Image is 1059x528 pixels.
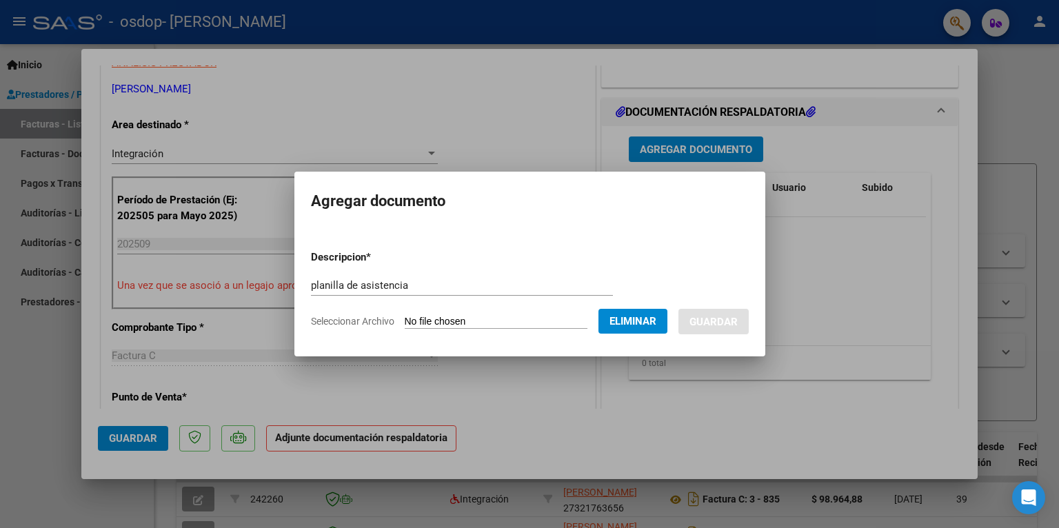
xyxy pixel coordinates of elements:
[311,250,443,265] p: Descripcion
[609,315,656,327] span: Eliminar
[311,316,394,327] span: Seleccionar Archivo
[598,309,667,334] button: Eliminar
[1012,481,1045,514] div: Open Intercom Messenger
[311,188,749,214] h2: Agregar documento
[678,309,749,334] button: Guardar
[689,316,738,328] span: Guardar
